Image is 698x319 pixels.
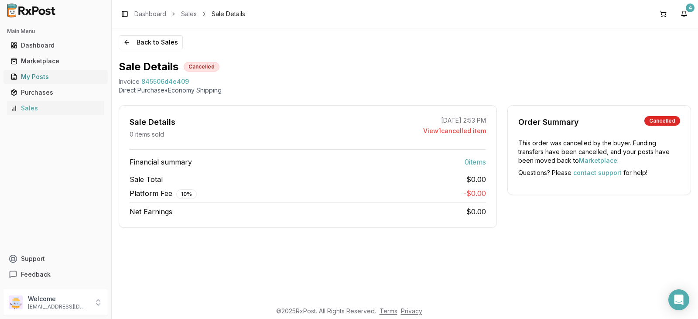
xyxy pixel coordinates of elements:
[3,101,108,115] button: Sales
[212,10,245,18] span: Sale Details
[9,295,23,309] img: User avatar
[130,157,192,167] span: Financial summary
[441,116,486,125] p: [DATE] 2:53 PM
[668,289,689,310] div: Open Intercom Messenger
[28,295,89,303] p: Welcome
[3,86,108,99] button: Purchases
[21,270,51,279] span: Feedback
[184,62,219,72] div: Cancelled
[28,303,89,310] p: [EMAIL_ADDRESS][DOMAIN_NAME]
[130,174,163,185] span: Sale Total
[423,127,486,135] p: View 1 cancelled item
[134,10,245,18] nav: breadcrumb
[466,174,486,185] span: $0.00
[141,77,189,86] span: 845506d4e409
[3,38,108,52] button: Dashboard
[119,60,178,74] h1: Sale Details
[579,157,617,164] a: Marketplace
[130,206,172,217] span: Net Earnings
[3,54,108,68] button: Marketplace
[176,189,197,199] div: 10 %
[7,69,104,85] a: My Posts
[7,28,104,35] h2: Main Menu
[7,100,104,116] a: Sales
[130,116,175,128] div: Sale Details
[10,72,101,81] div: My Posts
[119,77,140,86] div: Invoice
[130,130,164,139] p: 0 items sold
[518,116,579,128] div: Order Summary
[518,139,680,165] div: This order was cancelled by the buyer. Funding transfers have been cancelled, and your posts have...
[686,3,695,12] div: 4
[677,7,691,21] button: 4
[119,35,183,49] button: Back to Sales
[10,57,101,65] div: Marketplace
[7,38,104,53] a: Dashboard
[134,10,166,18] a: Dashboard
[181,10,197,18] a: Sales
[380,307,397,315] a: Terms
[3,70,108,84] button: My Posts
[3,3,59,17] img: RxPost Logo
[401,307,422,315] a: Privacy
[644,116,680,126] div: Cancelled
[7,85,104,100] a: Purchases
[10,41,101,50] div: Dashboard
[518,168,680,177] div: Questions? Please for help!
[466,207,486,216] span: $0.00
[10,104,101,113] div: Sales
[465,157,486,167] span: 0 item s
[130,188,197,199] span: Platform Fee
[10,88,101,97] div: Purchases
[119,86,691,95] p: Direct Purchase • Economy Shipping
[463,189,486,198] span: - $0.00
[7,53,104,69] a: Marketplace
[3,251,108,267] button: Support
[3,267,108,282] button: Feedback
